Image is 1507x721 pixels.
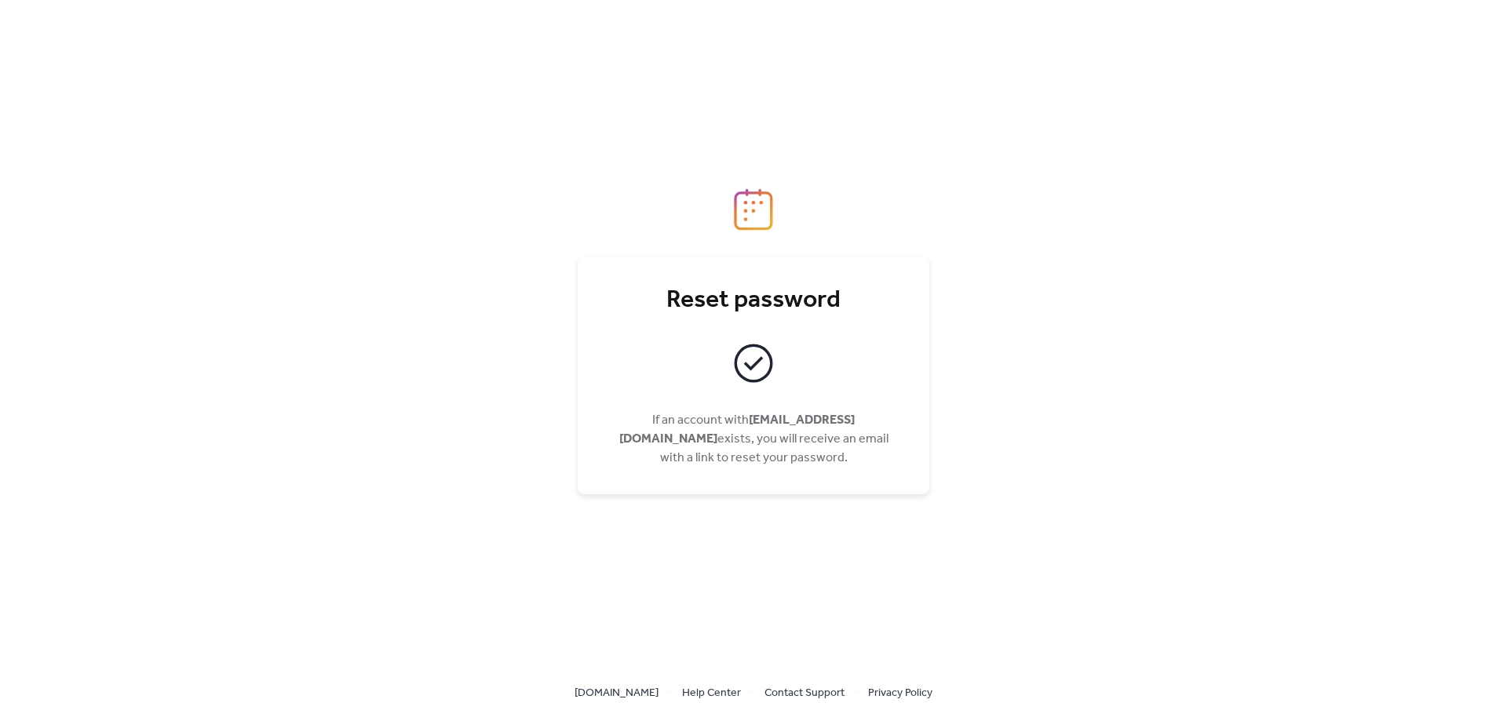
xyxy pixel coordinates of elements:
a: Contact Support [764,683,845,702]
a: Privacy Policy [868,683,932,702]
b: [EMAIL_ADDRESS][DOMAIN_NAME] [619,408,856,451]
img: logo [734,188,773,231]
span: [DOMAIN_NAME] [575,684,659,703]
div: Reset password [609,285,898,316]
span: Privacy Policy [868,684,932,703]
span: Contact Support [764,684,845,703]
span: If an account with exists, you will receive an email with a link to reset your password. [619,408,889,470]
a: Help Center [682,683,741,702]
a: [DOMAIN_NAME] [575,683,659,702]
span: Help Center [682,684,741,703]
